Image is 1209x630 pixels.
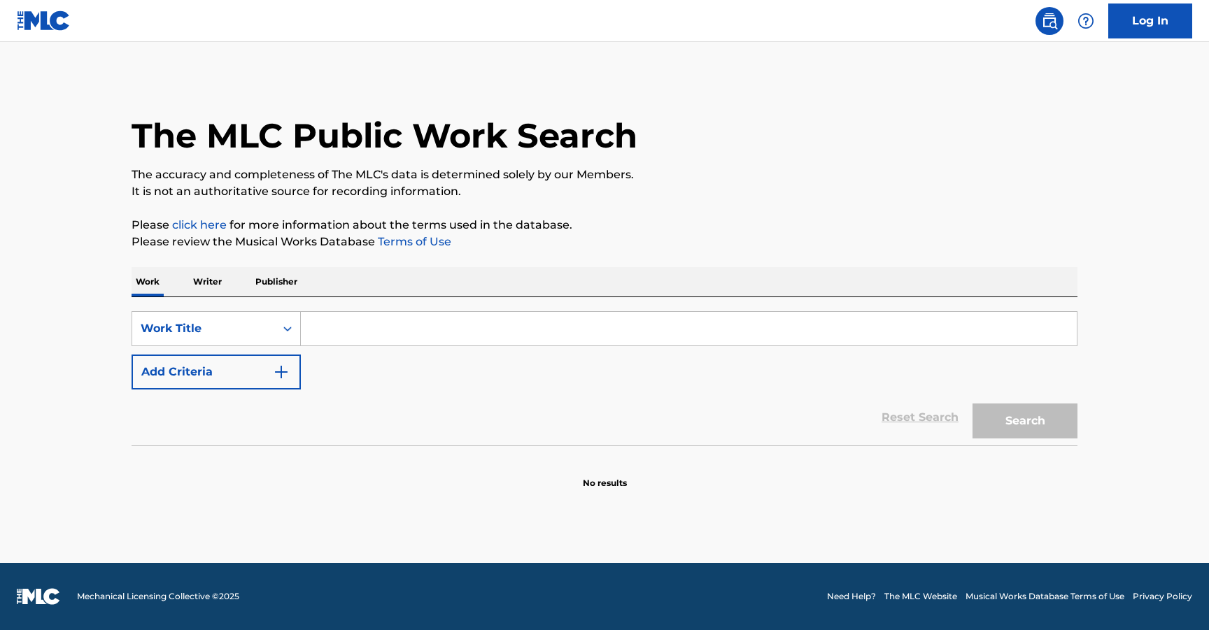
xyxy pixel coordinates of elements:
[77,590,239,603] span: Mechanical Licensing Collective © 2025
[141,320,267,337] div: Work Title
[132,166,1077,183] p: The accuracy and completeness of The MLC's data is determined solely by our Members.
[583,460,627,489] p: No results
[1077,13,1094,29] img: help
[1035,7,1063,35] a: Public Search
[1072,7,1100,35] div: Help
[17,10,71,31] img: MLC Logo
[1041,13,1058,29] img: search
[132,115,637,157] h1: The MLC Public Work Search
[273,364,290,380] img: 9d2ae6d4665cec9f34b9.svg
[1133,590,1192,603] a: Privacy Policy
[1108,3,1192,38] a: Log In
[132,267,164,296] p: Work
[827,590,876,603] a: Need Help?
[375,235,451,248] a: Terms of Use
[17,588,60,605] img: logo
[132,217,1077,234] p: Please for more information about the terms used in the database.
[132,311,1077,445] form: Search Form
[966,590,1124,603] a: Musical Works Database Terms of Use
[251,267,302,296] p: Publisher
[884,590,957,603] a: The MLC Website
[132,183,1077,200] p: It is not an authoritative source for recording information.
[172,218,227,231] a: click here
[132,234,1077,250] p: Please review the Musical Works Database
[189,267,226,296] p: Writer
[132,355,301,389] button: Add Criteria
[1139,563,1209,630] iframe: Chat Widget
